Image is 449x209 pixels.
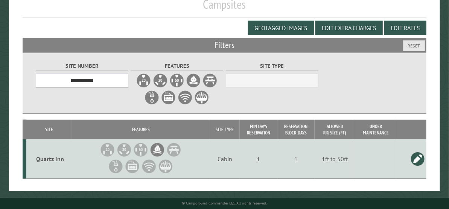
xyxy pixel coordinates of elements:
[36,62,128,70] label: Site Number
[315,120,355,139] th: Allowed Rig Size (ft)
[153,73,168,88] label: 30A Electrical Hookup
[29,155,71,163] div: Quartz Inn
[182,201,267,206] small: © Campground Commander LLC. All rights reserved.
[277,120,315,139] th: Reservation Block Days
[26,120,72,139] th: Site
[133,142,148,157] li: 50A Electrical Hookup
[202,73,218,88] label: Picnic Table
[240,120,277,139] th: Min Days Reservation
[211,155,239,163] div: Cabin
[145,90,160,105] label: Water Hookup
[315,21,383,35] button: Edit Extra Charges
[210,120,240,139] th: Site Type
[410,151,425,166] a: Edit this campsite
[150,142,165,157] li: Firepit
[403,40,425,51] button: Reset
[23,38,427,52] h2: Filters
[72,120,210,139] th: Features
[136,73,151,88] label: 20A Electrical Hookup
[158,159,173,174] li: Grill
[355,120,397,139] th: Under Maintenance
[100,142,115,157] li: 20A Electrical Hookup
[178,90,193,105] label: WiFi Service
[142,159,157,174] li: WiFi Service
[161,90,176,105] label: Sewer Hookup
[194,90,209,105] label: Grill
[166,142,181,157] li: Picnic Table
[248,21,314,35] button: Geotagged Images
[125,159,140,174] li: Sewer Hookup
[316,155,354,163] div: 1ft to 50ft
[108,159,123,174] li: Water Hookup
[226,62,318,70] label: Site Type
[131,62,223,70] label: Features
[241,155,276,163] div: 1
[186,73,201,88] label: Firepit
[117,142,132,157] li: 30A Electrical Hookup
[169,73,184,88] label: 50A Electrical Hookup
[279,155,314,163] div: 1
[384,21,426,35] button: Edit Rates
